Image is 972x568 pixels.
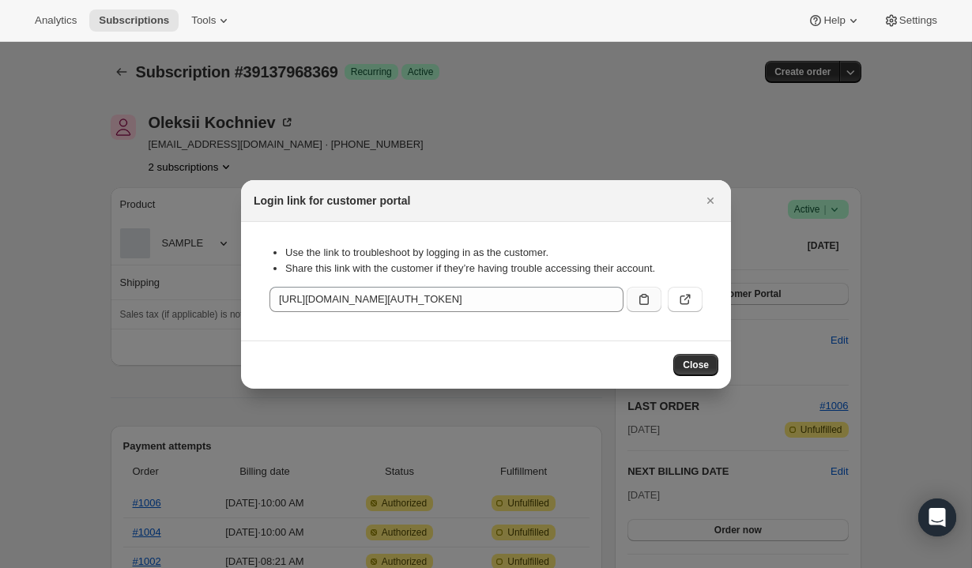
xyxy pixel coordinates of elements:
button: Close [673,354,718,376]
span: Tools [191,14,216,27]
span: Subscriptions [99,14,169,27]
button: Help [798,9,870,32]
button: Close [699,190,721,212]
span: Close [683,359,709,371]
li: Share this link with the customer if they’re having trouble accessing their account. [285,261,703,276]
span: Help [823,14,845,27]
span: Analytics [35,14,77,27]
div: Open Intercom Messenger [918,498,956,536]
button: Analytics [25,9,86,32]
button: Tools [182,9,241,32]
span: Settings [899,14,937,27]
button: Settings [874,9,947,32]
li: Use the link to troubleshoot by logging in as the customer. [285,245,703,261]
button: Subscriptions [89,9,179,32]
h2: Login link for customer portal [254,193,410,209]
